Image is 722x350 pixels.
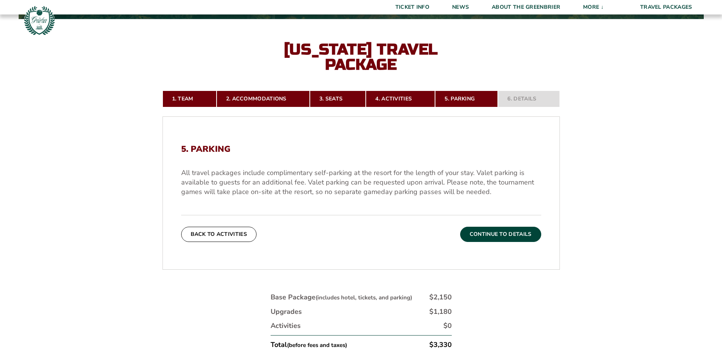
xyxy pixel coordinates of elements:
div: Base Package [271,293,412,302]
small: (includes hotel, tickets, and parking) [316,294,412,301]
a: 3. Seats [310,91,366,107]
img: Greenbrier Tip-Off [23,4,56,37]
div: $3,330 [429,340,452,350]
div: $0 [443,321,452,331]
button: Back To Activities [181,227,257,242]
button: Continue To Details [460,227,541,242]
h2: [US_STATE] Travel Package [277,42,445,72]
a: 2. Accommodations [217,91,310,107]
div: $1,180 [429,307,452,317]
p: All travel packages include complimentary self-parking at the resort for the length of your stay.... [181,168,541,197]
a: 1. Team [163,91,217,107]
a: 4. Activities [366,91,435,107]
h2: 5. Parking [181,144,541,154]
div: Total [271,340,347,350]
div: $2,150 [429,293,452,302]
div: Activities [271,321,301,331]
div: Upgrades [271,307,302,317]
small: (before fees and taxes) [287,341,347,349]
